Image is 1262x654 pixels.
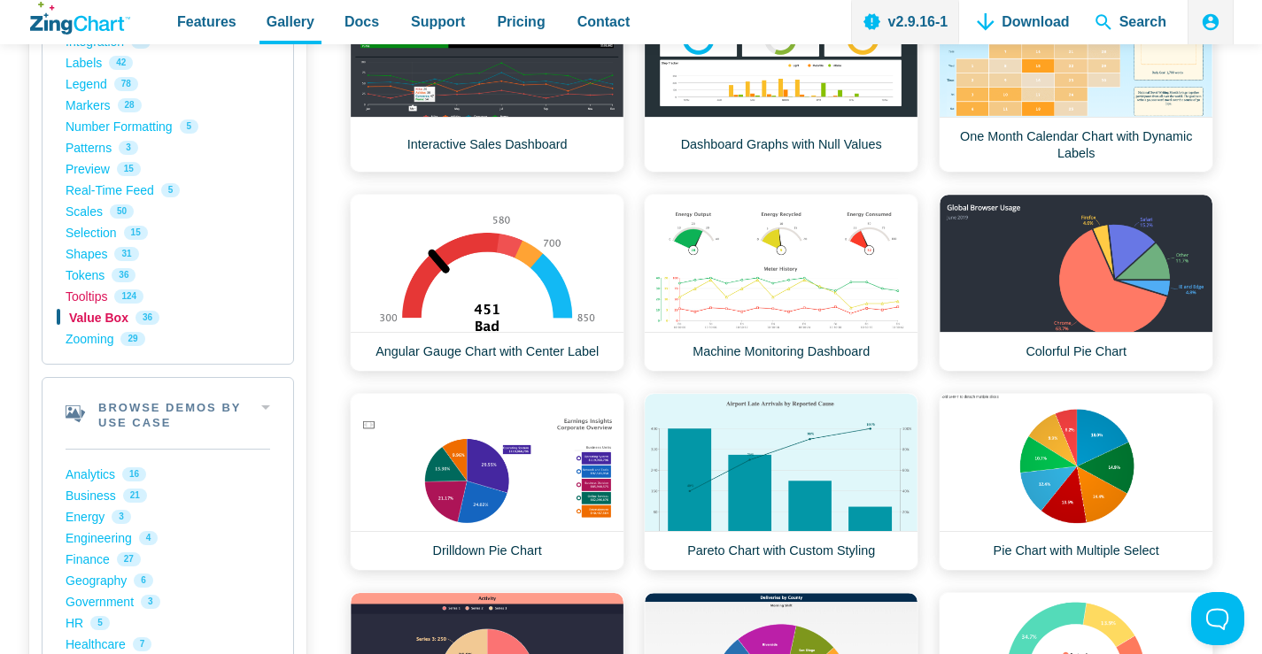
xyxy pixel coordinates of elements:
h2: Browse Demos By Use Case [43,378,293,449]
span: Gallery [267,10,314,34]
a: Pareto Chart with Custom Styling [644,393,918,571]
a: Colorful Pie Chart [939,194,1213,372]
span: Contact [577,10,631,34]
span: Docs [345,10,379,34]
span: Support [411,10,465,34]
a: Angular Gauge Chart with Center Label [350,194,624,372]
a: Drilldown Pie Chart [350,393,624,571]
span: Pricing [497,10,545,34]
a: Machine Monitoring Dashboard [644,194,918,372]
iframe: Toggle Customer Support [1191,592,1244,645]
a: ZingChart Logo. Click to return to the homepage [30,2,130,35]
a: Pie Chart with Multiple Select [939,393,1213,571]
span: Features [177,10,236,34]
